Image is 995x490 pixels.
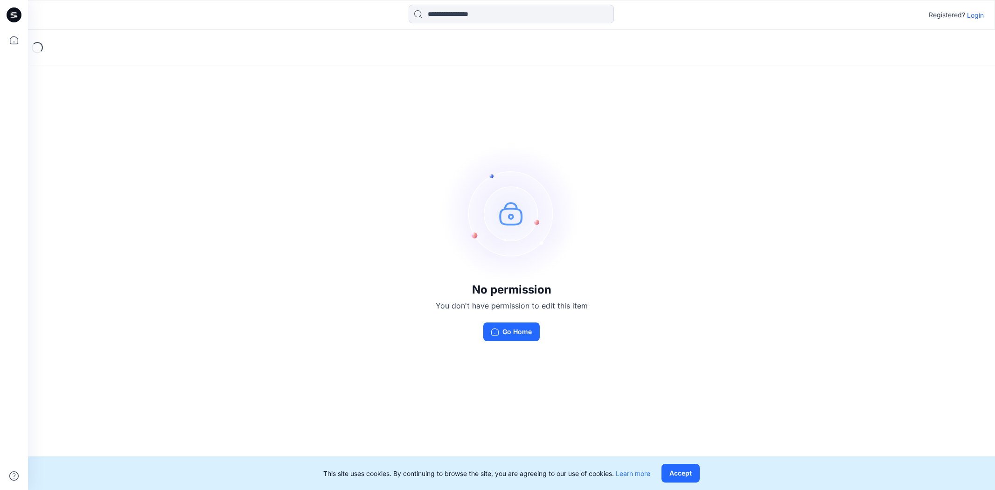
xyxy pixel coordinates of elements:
img: no-perm.svg [442,143,582,283]
p: You don't have permission to edit this item [436,300,588,311]
button: Go Home [483,322,540,341]
p: This site uses cookies. By continuing to browse the site, you are agreeing to our use of cookies. [323,469,650,478]
p: Registered? [929,9,965,21]
a: Learn more [616,469,650,477]
button: Accept [661,464,700,483]
h3: No permission [436,283,588,296]
p: Login [967,10,984,20]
